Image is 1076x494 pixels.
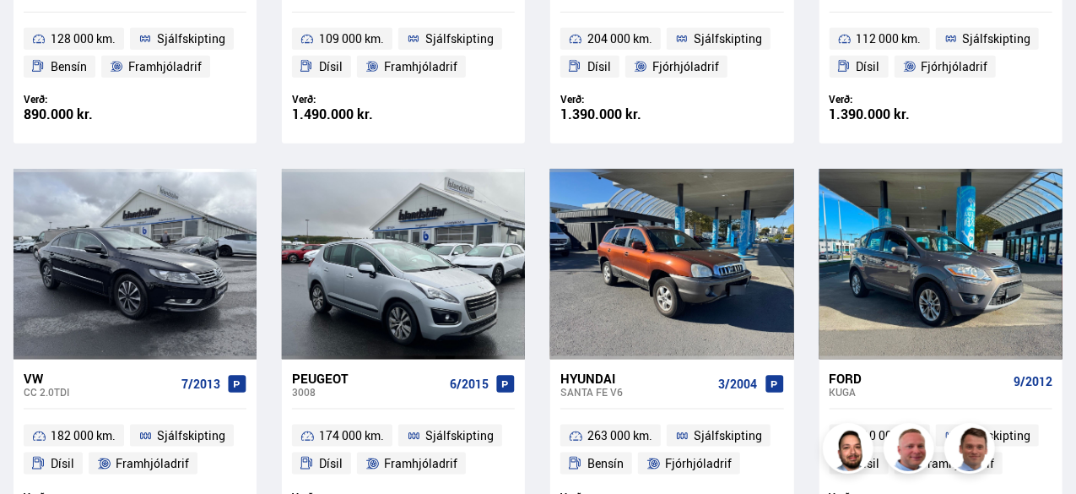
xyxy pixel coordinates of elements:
[652,57,719,77] span: Fjórhjóladrif
[560,371,711,386] div: Hyundai
[51,426,116,446] span: 182 000 km.
[921,57,987,77] span: Fjórhjóladrif
[425,426,494,446] span: Sjálfskipting
[319,57,343,77] span: Dísil
[425,29,494,49] span: Sjálfskipting
[560,93,672,106] div: Verð:
[886,426,937,476] img: siFngHWaQ9KaOqBr.png
[450,377,489,391] span: 6/2015
[116,453,189,474] span: Framhjóladrif
[24,93,135,106] div: Verð:
[665,453,732,474] span: Fjórhjóladrif
[292,371,443,386] div: Peugeot
[830,107,941,122] div: 1.390.000 kr.
[560,386,711,398] div: Santa Fe V6
[157,29,225,49] span: Sjálfskipting
[292,386,443,398] div: 3008
[857,29,922,49] span: 112 000 km.
[560,107,672,122] div: 1.390.000 kr.
[947,426,998,476] img: FbJEzSuNWCJXmdc-.webp
[962,29,1030,49] span: Sjálfskipting
[319,426,384,446] span: 174 000 km.
[384,57,457,77] span: Framhjóladrif
[830,371,1007,386] div: Ford
[319,29,384,49] span: 109 000 km.
[292,107,403,122] div: 1.490.000 kr.
[830,93,941,106] div: Verð:
[14,7,64,57] button: Opna LiveChat spjallviðmót
[587,453,624,474] span: Bensín
[319,453,343,474] span: Dísil
[825,426,876,476] img: nhp88E3Fdnt1Opn2.png
[292,93,403,106] div: Verð:
[694,29,762,49] span: Sjálfskipting
[587,29,652,49] span: 204 000 km.
[719,377,758,391] span: 3/2004
[384,453,457,474] span: Framhjóladrif
[830,386,1007,398] div: Kuga
[1014,375,1052,388] span: 9/2012
[24,107,135,122] div: 890.000 kr.
[181,377,220,391] span: 7/2013
[128,57,202,77] span: Framhjóladrif
[51,453,74,474] span: Dísil
[694,426,762,446] span: Sjálfskipting
[587,57,611,77] span: Dísil
[24,386,175,398] div: CC 2.0TDI
[857,57,880,77] span: Dísil
[51,29,116,49] span: 128 000 km.
[24,371,175,386] div: VW
[157,426,225,446] span: Sjálfskipting
[51,57,87,77] span: Bensín
[587,426,652,446] span: 263 000 km.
